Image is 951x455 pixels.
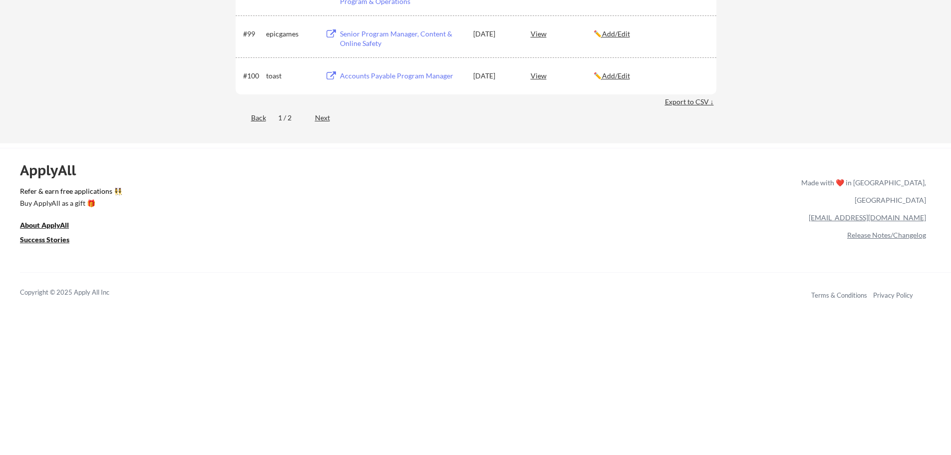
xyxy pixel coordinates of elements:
a: Terms & Conditions [811,291,867,299]
div: Back [236,113,266,123]
div: Buy ApplyAll as a gift 🎁 [20,200,120,207]
u: Success Stories [20,235,69,244]
div: Next [315,113,341,123]
u: Add/Edit [602,29,630,38]
a: Success Stories [20,235,83,247]
div: [DATE] [473,71,517,81]
div: toast [266,71,316,81]
div: View [531,24,594,42]
a: [EMAIL_ADDRESS][DOMAIN_NAME] [809,213,926,222]
a: About ApplyAll [20,220,83,233]
div: #100 [243,71,263,81]
a: Refer & earn free applications 👯‍♀️ [20,188,593,198]
div: Accounts Payable Program Manager [340,71,464,81]
div: #99 [243,29,263,39]
div: 1 / 2 [278,113,303,123]
a: Release Notes/Changelog [847,231,926,239]
div: [DATE] [473,29,517,39]
u: About ApplyAll [20,221,69,229]
div: epicgames [266,29,316,39]
a: Buy ApplyAll as a gift 🎁 [20,198,120,211]
div: Senior Program Manager, Content & Online Safety [340,29,464,48]
a: Privacy Policy [873,291,913,299]
div: Copyright © 2025 Apply All Inc [20,288,135,298]
div: View [531,66,594,84]
div: ✏️ [594,29,707,39]
div: ApplyAll [20,162,87,179]
u: Add/Edit [602,71,630,80]
div: ✏️ [594,71,707,81]
div: Export to CSV ↓ [665,97,716,107]
div: Made with ❤️ in [GEOGRAPHIC_DATA], [GEOGRAPHIC_DATA] [797,174,926,209]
